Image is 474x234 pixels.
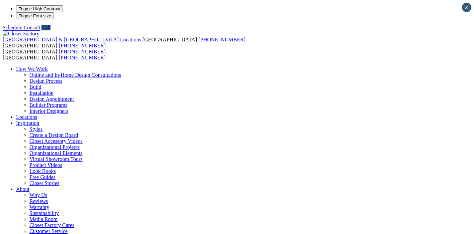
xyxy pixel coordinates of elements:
a: Locations [16,114,37,120]
a: Reviews [29,198,48,204]
a: Look Books [29,168,56,174]
span: [GEOGRAPHIC_DATA]: [GEOGRAPHIC_DATA]: [3,37,246,48]
a: Interior Designers [29,108,68,114]
a: Closet Stories [29,180,59,186]
a: Inspiration [16,120,39,126]
button: Toggle Font size [16,12,54,19]
a: Call [41,25,51,30]
a: How We Work [16,66,48,72]
span: Toggle Font size [19,13,51,18]
a: Warranty [29,204,49,210]
a: Schedule Consult [3,25,40,30]
a: Design Process [29,78,62,84]
a: Closet Accessory Videos [29,138,83,144]
a: Virtual Showroom Tours [29,156,83,162]
a: [GEOGRAPHIC_DATA] & [GEOGRAPHIC_DATA] Locations [3,37,143,42]
a: Sustainability [29,210,59,216]
a: Customer Service [29,228,68,234]
span: [GEOGRAPHIC_DATA] & [GEOGRAPHIC_DATA] Locations [3,37,141,42]
a: Free Guides [29,174,56,180]
a: Organizational Projects [29,144,80,150]
a: [PHONE_NUMBER] [59,55,106,60]
a: Why Us [29,192,47,198]
a: Product Videos [29,162,62,168]
button: Close [462,3,471,12]
a: About [16,186,29,192]
span: [GEOGRAPHIC_DATA]: [GEOGRAPHIC_DATA]: [3,49,106,60]
a: Online and In-Home Design Consultations [29,72,121,78]
a: [PHONE_NUMBER] [198,37,245,42]
a: Builder Programs [29,102,67,108]
a: Create a Design Board [29,132,78,138]
img: Closet Factory [3,31,39,37]
span: Toggle High Contrast [19,6,60,11]
a: Closet Factory Cares [29,222,74,228]
a: Styles [29,126,42,132]
a: [PHONE_NUMBER] [59,43,106,48]
button: Toggle High Contrast [16,5,63,12]
a: Installation [29,90,54,96]
a: Organizational Elements [29,150,82,156]
a: Media Room [29,216,58,222]
a: [PHONE_NUMBER] [59,49,106,54]
a: Design Appointment [29,96,74,102]
a: Build [29,84,41,90]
